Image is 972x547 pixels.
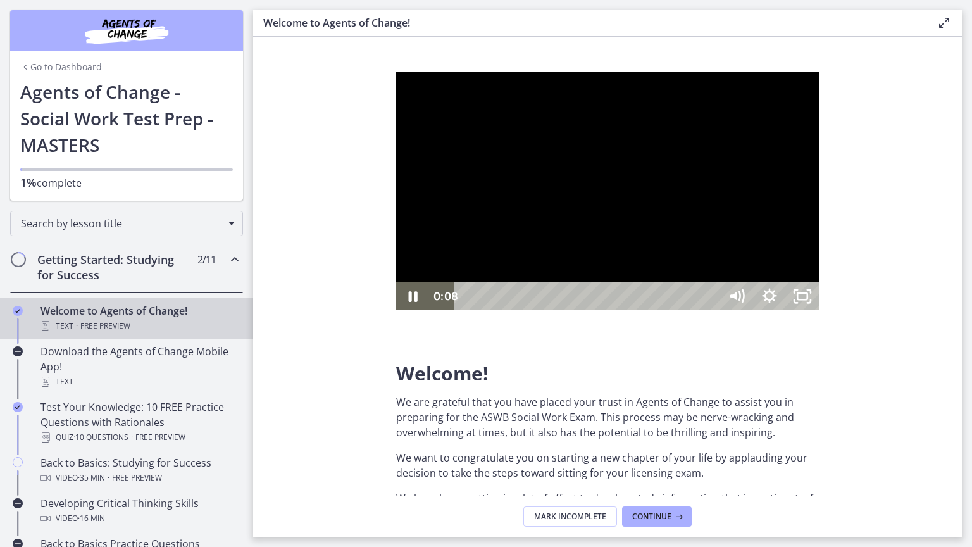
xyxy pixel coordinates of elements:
img: Agents of Change [51,15,202,46]
div: Search by lesson title [10,211,243,236]
span: 1% [20,175,37,190]
p: We are grateful that you have placed your trust in Agents of Change to assist you in preparing fo... [396,394,819,440]
span: Free preview [135,430,185,445]
span: Continue [632,512,671,522]
div: Back to Basics: Studying for Success [40,455,238,486]
span: · 35 min [78,470,105,486]
div: Text [40,374,238,389]
a: Go to Dashboard [20,61,102,73]
span: Free preview [80,318,130,334]
div: Quiz [40,430,238,445]
i: Completed [13,402,23,412]
span: · 10 Questions [73,430,128,445]
p: We want to congratulate you on starting a new chapter of your life by applauding your decision to... [396,450,819,481]
span: 2 / 11 [197,252,216,267]
span: · [76,318,78,334]
h2: Getting Started: Studying for Success [37,252,192,282]
span: · [108,470,109,486]
div: Text [40,318,238,334]
h1: Agents of Change - Social Work Test Prep - MASTERS [20,79,233,158]
p: complete [20,175,233,191]
h3: Welcome to Agents of Change! [263,15,916,30]
button: Continue [622,506,692,527]
div: Developing Critical Thinking Skills [40,496,238,526]
span: Mark Incomplete [534,512,606,522]
div: Test Your Knowledge: 10 FREE Practice Questions with Rationales [40,399,238,445]
button: Unfullscreen [390,210,423,238]
i: Completed [13,306,23,316]
span: Free preview [112,470,162,486]
div: Video [40,470,238,486]
div: Welcome to Agents of Change! [40,303,238,334]
button: Show settings menu [357,210,390,238]
button: Mute [324,210,357,238]
span: · 16 min [78,511,105,526]
span: · [131,430,133,445]
div: Download the Agents of Change Mobile App! [40,344,238,389]
div: Video [40,511,238,526]
span: Welcome! [396,360,489,386]
span: Search by lesson title [21,217,222,230]
button: Mark Incomplete [523,506,617,527]
div: Playbar [70,210,316,238]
